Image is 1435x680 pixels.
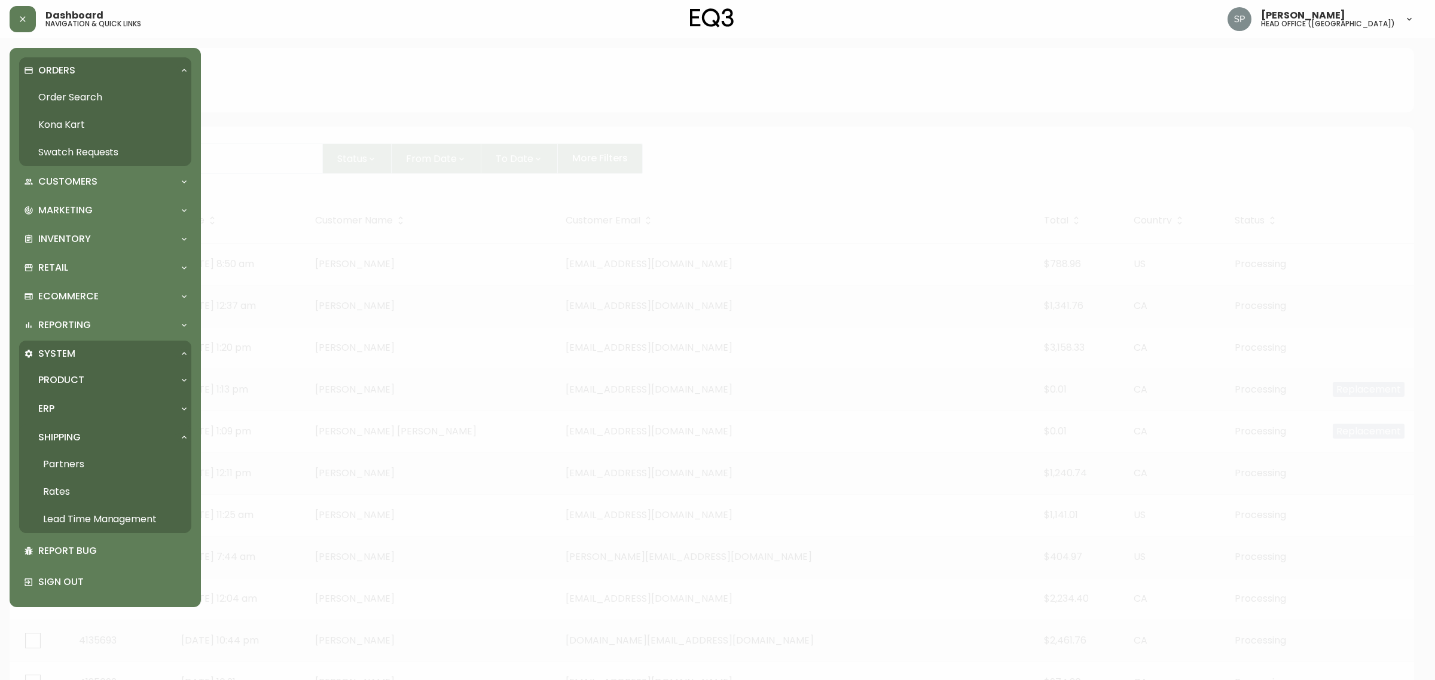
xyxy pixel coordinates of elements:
div: Orders [19,57,191,84]
div: Product [19,367,191,393]
a: Rates [19,478,191,506]
img: 0cb179e7bf3690758a1aaa5f0aafa0b4 [1228,7,1251,31]
h5: navigation & quick links [45,20,141,27]
p: ERP [38,402,54,415]
p: Orders [38,64,75,77]
div: Inventory [19,226,191,252]
span: Dashboard [45,11,103,20]
p: Retail [38,261,68,274]
p: Shipping [38,431,81,444]
div: Report Bug [19,535,191,566]
h5: head office ([GEOGRAPHIC_DATA]) [1261,20,1395,27]
p: Ecommerce [38,290,99,303]
p: Sign Out [38,575,187,589]
div: System [19,341,191,367]
img: logo [690,8,734,27]
p: Inventory [38,232,91,246]
div: Retail [19,255,191,281]
p: Product [38,373,84,387]
a: Lead Time Management [19,506,191,533]
p: System [38,347,75,360]
a: Order Search [19,84,191,111]
a: Swatch Requests [19,139,191,166]
p: Customers [38,175,97,188]
p: Reporting [38,318,91,332]
a: Kona Kart [19,111,191,139]
div: Customers [19,169,191,195]
div: Sign Out [19,566,191,598]
div: Reporting [19,312,191,338]
div: ERP [19,396,191,422]
span: [PERSON_NAME] [1261,11,1345,20]
a: Partners [19,451,191,478]
div: Shipping [19,424,191,451]
div: Ecommerce [19,283,191,310]
p: Report Bug [38,544,187,558]
div: Marketing [19,197,191,223]
p: Marketing [38,204,93,217]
